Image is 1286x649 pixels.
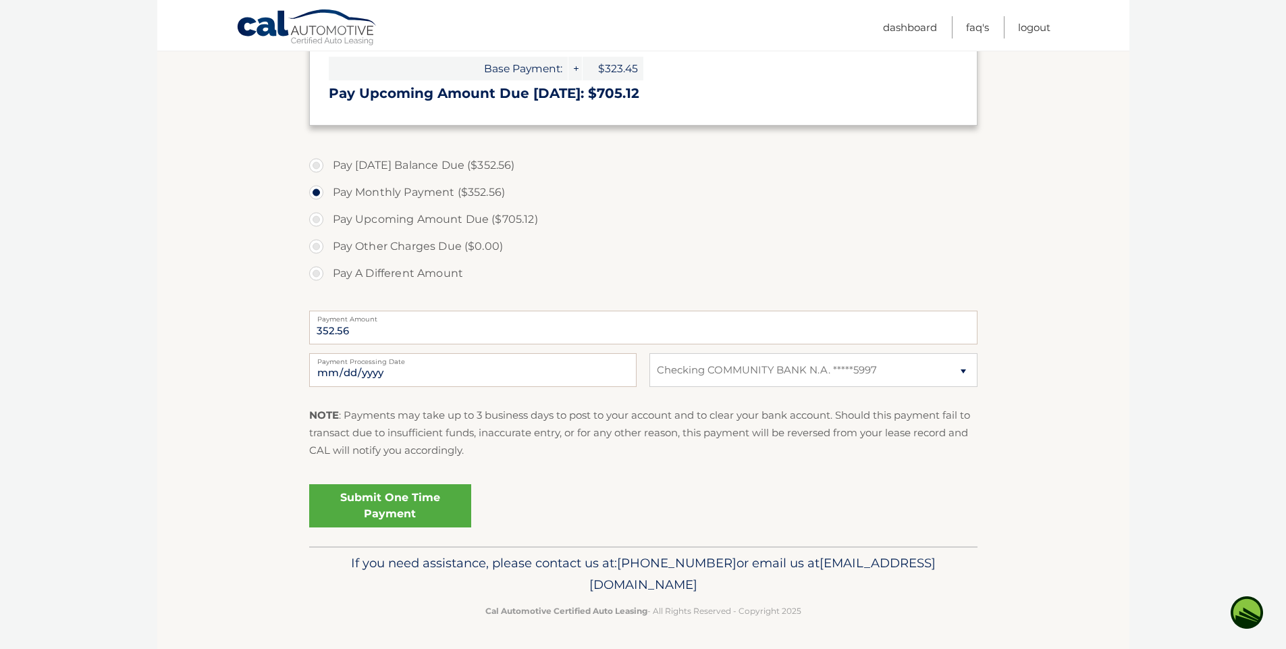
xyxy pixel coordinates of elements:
a: Dashboard [883,16,937,38]
label: Pay A Different Amount [309,260,977,287]
input: Payment Amount [309,311,977,344]
input: Payment Date [309,353,637,387]
h3: Pay Upcoming Amount Due [DATE]: $705.12 [329,85,958,102]
span: + [568,57,582,80]
label: Pay Monthly Payment ($352.56) [309,179,977,206]
span: [EMAIL_ADDRESS][DOMAIN_NAME] [589,555,936,592]
strong: Cal Automotive Certified Auto Leasing [485,606,647,616]
label: Pay Other Charges Due ($0.00) [309,233,977,260]
a: Logout [1018,16,1050,38]
a: Submit One Time Payment [309,484,471,527]
p: - All Rights Reserved - Copyright 2025 [318,604,969,618]
p: : Payments may take up to 3 business days to post to your account and to clear your bank account.... [309,407,977,460]
label: Pay [DATE] Balance Due ($352.56) [309,152,977,179]
span: $323.45 [583,57,643,80]
label: Payment Processing Date [309,353,637,364]
a: Cal Automotive [236,9,378,48]
a: FAQ's [966,16,989,38]
p: If you need assistance, please contact us at: or email us at [318,552,969,596]
label: Payment Amount [309,311,977,321]
span: [PHONE_NUMBER] [617,555,736,571]
span: Base Payment: [329,57,568,80]
label: Pay Upcoming Amount Due ($705.12) [309,206,977,233]
strong: NOTE [309,409,339,421]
